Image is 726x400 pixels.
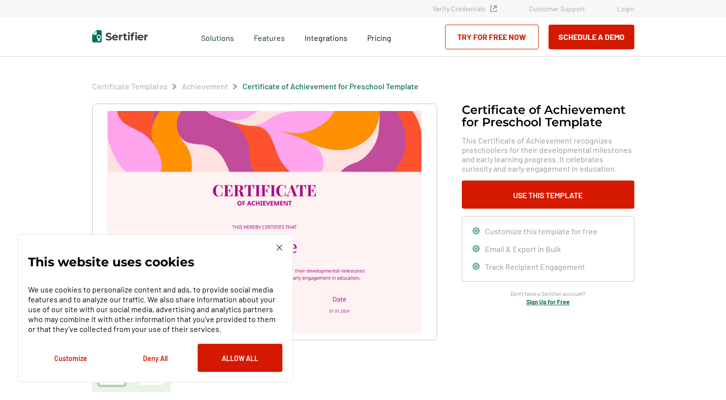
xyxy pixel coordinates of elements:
span: Solutions [201,31,234,43]
div: Breadcrumb [92,81,418,91]
img: Sertifier | Digital Credentialing Platform [92,30,148,42]
button: Schedule a Demo [549,25,634,49]
a: Verify Credentials [433,4,497,13]
button: Use This Template [462,181,634,209]
h1: Certificate of Achievement for Preschool Template [462,104,634,128]
a: Login [617,4,634,13]
a: Sign Up for Free [526,298,570,305]
span: Integrations [305,33,347,42]
span: Email & Export in Bulk [485,244,561,254]
a: Pricing [367,31,391,43]
p: We use cookies to personalize content and ads, to provide social media features and to analyze ou... [28,285,282,334]
a: Integrations [305,31,347,43]
span: This Certificate of Achievement recognizes preschoolers for their developmental milestones and ea... [462,136,634,173]
button: Customize [28,344,113,372]
img: Cookie Popup Close [277,245,282,251]
span: Features [254,31,285,43]
span: Customize this template for free [485,226,597,236]
img: Verified [490,5,497,12]
button: Deny All [113,344,198,372]
p: This website uses cookies [28,257,194,267]
a: Certificate of Achievement for Preschool Template [242,81,418,91]
button: Allow All [198,344,282,372]
a: Try for Free Now [445,25,539,49]
a: Certificate Templates [92,81,168,91]
a: Customer Support [529,4,585,13]
iframe: Chat Widget [677,353,726,400]
span: Don’t have a Sertifier account? [511,289,586,298]
span: Track Recipient Engagement [485,262,585,271]
span: Pricing [367,33,391,42]
a: Achievement [182,81,228,91]
img: Certificate of Achievement for Preschool Template [107,111,421,333]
